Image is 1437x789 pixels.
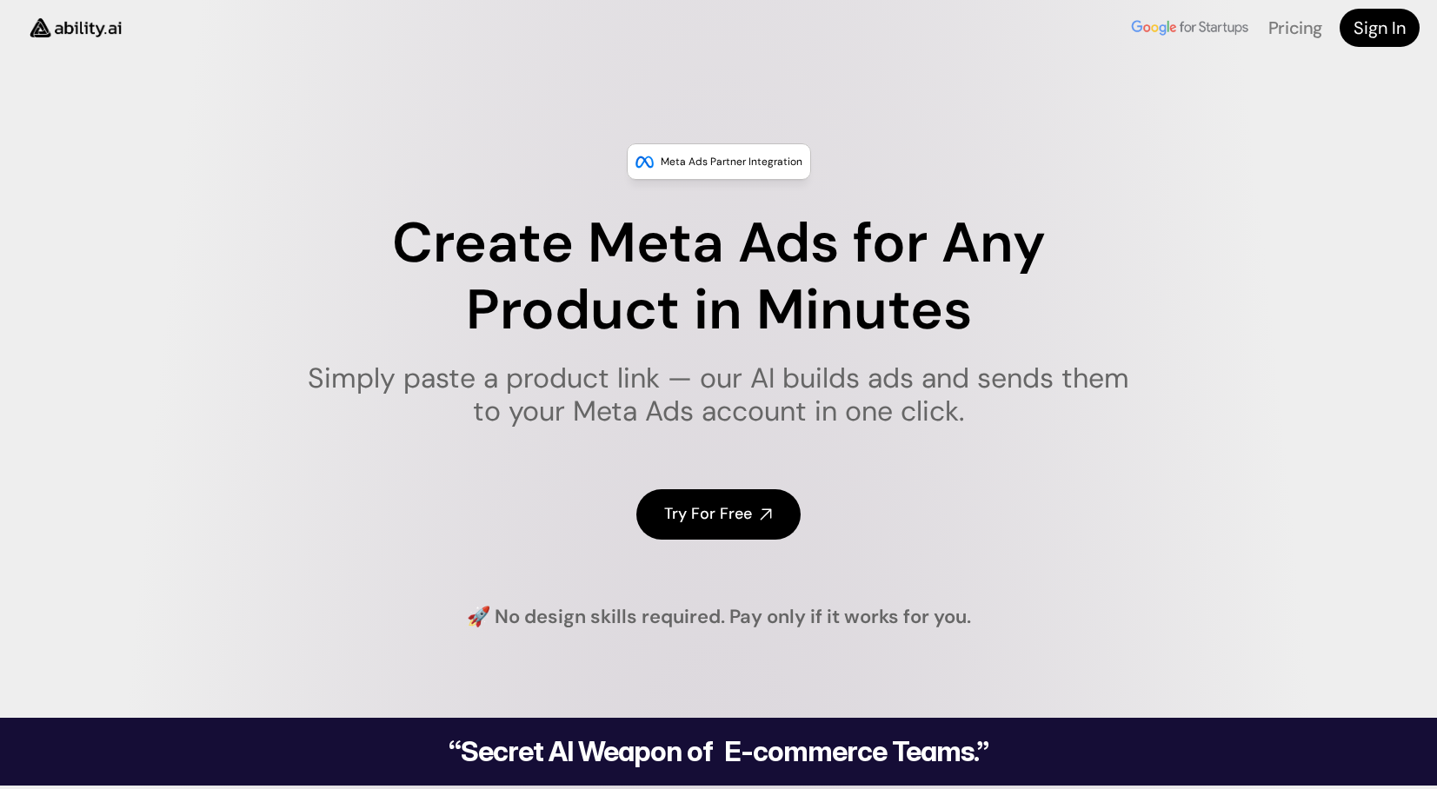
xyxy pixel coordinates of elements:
a: Pricing [1268,17,1322,39]
p: Meta Ads Partner Integration [661,153,802,170]
h4: 🚀 No design skills required. Pay only if it works for you. [467,604,971,631]
h2: “Secret AI Weapon of E-commerce Teams.” [404,738,1034,766]
h1: Simply paste a product link — our AI builds ads and sends them to your Meta Ads account in one cl... [296,361,1141,428]
a: Sign In [1340,9,1420,47]
a: Try For Free [636,489,801,539]
h1: Create Meta Ads for Any Product in Minutes [296,210,1141,344]
h4: Sign In [1354,16,1406,40]
h4: Try For Free [664,503,752,525]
